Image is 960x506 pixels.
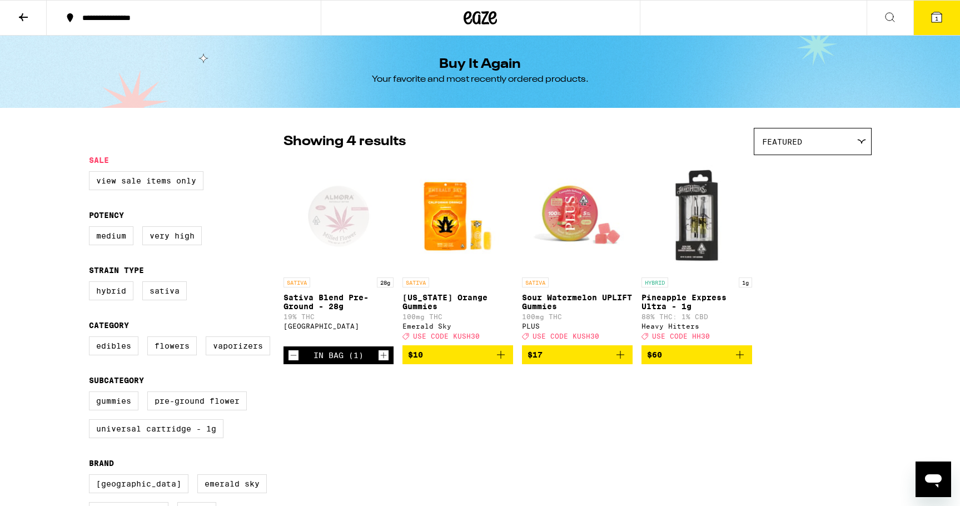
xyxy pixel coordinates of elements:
label: Medium [89,226,133,245]
label: Edibles [89,336,138,355]
p: Sativa Blend Pre-Ground - 28g [283,293,394,311]
span: $60 [647,350,662,359]
div: Emerald Sky [402,323,513,330]
span: 1 [935,15,938,22]
iframe: Button to launch messaging window [916,462,951,497]
label: Sativa [142,281,187,300]
button: Add to bag [402,345,513,364]
p: 19% THC [283,313,394,320]
p: Pineapple Express Ultra - 1g [641,293,752,311]
p: [US_STATE] Orange Gummies [402,293,513,311]
p: SATIVA [522,277,549,287]
span: $17 [528,350,543,359]
span: USE CODE KUSH30 [533,333,599,340]
h1: Buy It Again [439,58,521,71]
label: Very High [142,226,202,245]
label: [GEOGRAPHIC_DATA] [89,474,188,493]
button: 1 [913,1,960,35]
label: Flowers [147,336,197,355]
p: SATIVA [283,277,310,287]
label: Emerald Sky [197,474,267,493]
label: Gummies [89,391,138,410]
button: Add to bag [522,345,633,364]
p: 28g [377,277,394,287]
img: Heavy Hitters - Pineapple Express Ultra - 1g [641,161,752,272]
span: Featured [762,137,802,146]
img: Emerald Sky - California Orange Gummies [402,161,513,272]
a: Open page for Pineapple Express Ultra - 1g from Heavy Hitters [641,161,752,345]
legend: Subcategory [89,376,144,385]
button: Decrement [288,350,299,361]
label: Hybrid [89,281,133,300]
div: Your favorite and most recently ordered products. [372,73,589,86]
label: Pre-ground Flower [147,391,247,410]
span: USE CODE HH30 [652,333,710,340]
a: Open page for Sativa Blend Pre-Ground - 28g from Almora Farm [283,161,394,346]
a: Open page for California Orange Gummies from Emerald Sky [402,161,513,345]
p: SATIVA [402,277,429,287]
label: Universal Cartridge - 1g [89,419,223,438]
label: View Sale Items Only [89,171,203,190]
div: [GEOGRAPHIC_DATA] [283,323,394,330]
legend: Strain Type [89,266,144,275]
div: Heavy Hitters [641,323,752,330]
p: 100mg THC [402,313,513,320]
legend: Category [89,321,129,330]
div: In Bag (1) [314,351,364,360]
div: PLUS [522,323,633,330]
button: Increment [378,350,389,361]
p: HYBRID [641,277,668,287]
span: $10 [408,350,423,359]
label: Vaporizers [206,336,270,355]
legend: Potency [89,211,124,220]
p: 88% THC: 1% CBD [641,313,752,320]
p: Showing 4 results [283,132,406,151]
p: 100mg THC [522,313,633,320]
button: Add to bag [641,345,752,364]
span: USE CODE KUSH30 [413,333,480,340]
legend: Sale [89,156,109,165]
legend: Brand [89,459,114,468]
a: Open page for Sour Watermelon UPLIFT Gummies from PLUS [522,161,633,345]
p: 1g [739,277,752,287]
p: Sour Watermelon UPLIFT Gummies [522,293,633,311]
img: PLUS - Sour Watermelon UPLIFT Gummies [522,161,633,272]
